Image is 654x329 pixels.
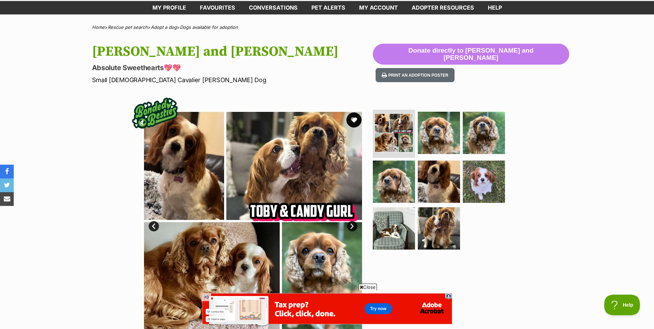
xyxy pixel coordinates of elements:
[463,161,505,203] img: Photo of Toby And Cany Gurl
[127,86,182,141] img: bonded besties
[373,207,415,250] img: Photo of Toby And Cany Gurl
[375,113,413,152] img: Photo of Toby And Cany Gurl
[405,1,481,14] a: Adopter resources
[92,63,373,73] p: Absolute Sweethearts💖💖
[92,75,373,85] p: Small [DEMOGRAPHIC_DATA] Cavalier [PERSON_NAME] Dog
[373,161,415,203] img: Photo of Toby And Cany Gurl
[180,24,238,30] a: Dogs available for adoption
[193,1,242,14] a: Favourites
[346,112,362,128] button: favourite
[75,25,580,30] div: > > >
[481,1,509,14] a: Help
[373,44,569,65] button: Donate directly to [PERSON_NAME] and [PERSON_NAME]
[151,24,177,30] a: Adopt a dog
[358,284,377,290] span: Close
[418,207,460,250] img: Photo of Toby And Cany Gurl
[376,68,455,82] button: Print an adoption poster
[244,1,249,6] img: consumer-privacy-logo.png
[202,293,211,301] span: AD
[92,44,373,59] h1: [PERSON_NAME] and [PERSON_NAME]
[418,161,460,203] img: Photo of Toby And Cany Gurl
[463,112,505,154] img: Photo of Toby And Cany Gurl
[243,1,250,6] a: Privacy Notification
[1,1,6,6] img: consumer-privacy-logo.png
[92,24,105,30] a: Home
[242,1,305,14] a: conversations
[149,221,159,231] a: Prev
[108,24,148,30] a: Rescue pet search
[604,295,640,315] iframe: Help Scout Beacon - Open
[243,0,249,6] img: iconc.png
[352,1,405,14] a: My account
[305,1,352,14] a: Pet alerts
[347,221,357,231] a: Next
[418,112,460,154] img: Photo of Toby And Cany Gurl
[146,1,193,14] a: My profile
